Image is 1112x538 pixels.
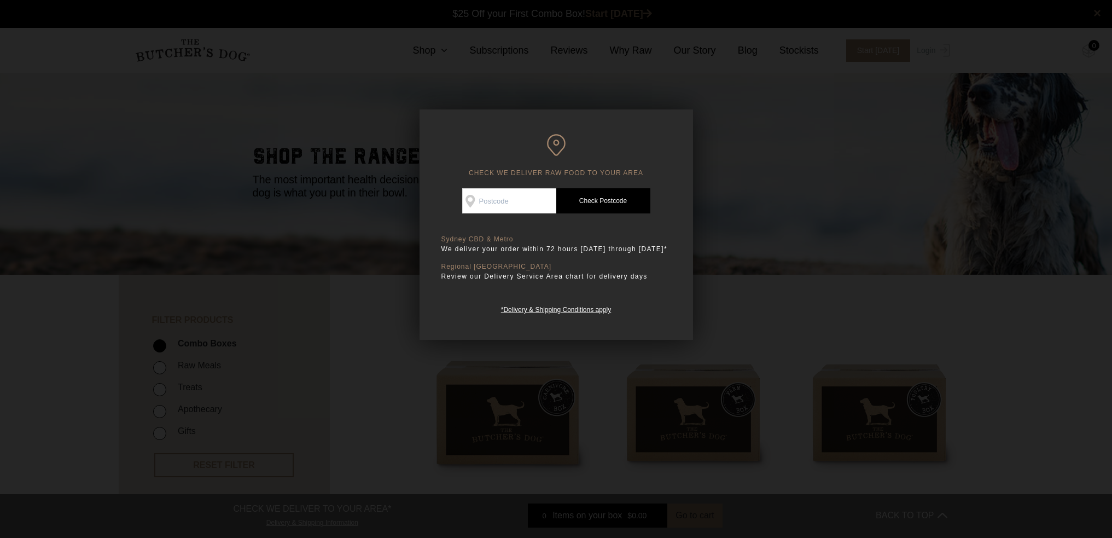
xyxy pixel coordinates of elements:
a: Check Postcode [556,188,650,213]
a: *Delivery & Shipping Conditions apply [501,303,611,314]
h6: CHECK WE DELIVER RAW FOOD TO YOUR AREA [441,134,671,177]
p: We deliver your order within 72 hours [DATE] through [DATE]* [441,244,671,254]
input: Postcode [462,188,556,213]
p: Regional [GEOGRAPHIC_DATA] [441,263,671,271]
p: Review our Delivery Service Area chart for delivery days [441,271,671,282]
p: Sydney CBD & Metro [441,235,671,244]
